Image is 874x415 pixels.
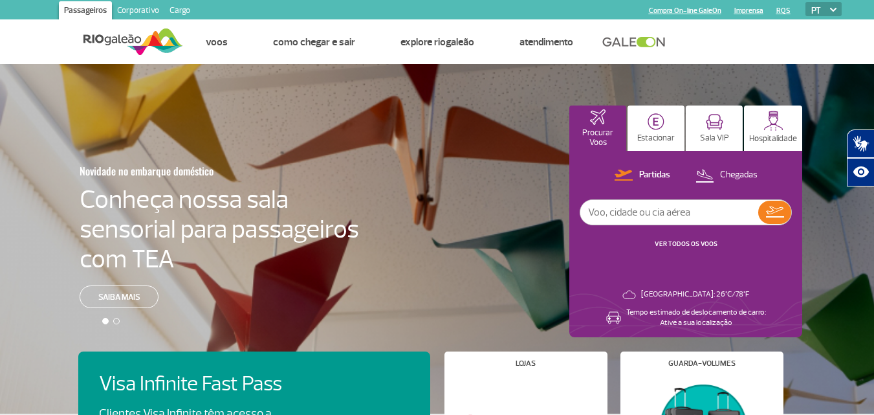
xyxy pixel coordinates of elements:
img: vipRoom.svg [706,114,723,130]
a: Explore RIOgaleão [400,36,474,49]
p: Hospitalidade [749,134,797,144]
a: Corporativo [112,1,164,22]
img: hospitality.svg [763,111,783,131]
p: Sala VIP [700,133,729,143]
img: carParkingHome.svg [648,113,664,130]
p: Estacionar [637,133,675,143]
a: Como chegar e sair [273,36,355,49]
p: Procurar Voos [576,128,620,148]
input: Voo, cidade ou cia aérea [580,200,758,225]
button: Hospitalidade [744,106,802,151]
button: Abrir tradutor de língua de sinais. [847,129,874,158]
button: VER TODOS OS VOOS [651,239,721,249]
h4: Visa Infinite Fast Pass [99,372,305,396]
button: Chegadas [692,167,761,184]
p: [GEOGRAPHIC_DATA]: 26°C/78°F [641,289,749,300]
a: Cargo [164,1,195,22]
a: Imprensa [734,6,763,15]
a: Compra On-line GaleOn [649,6,721,15]
p: Tempo estimado de deslocamento de carro: Ative a sua localização [626,308,766,328]
h3: Novidade no embarque doméstico [80,157,296,185]
button: Sala VIP [686,106,743,151]
button: Estacionar [628,106,684,151]
p: Partidas [639,169,670,181]
button: Procurar Voos [569,106,626,151]
a: Atendimento [519,36,573,49]
h4: Lojas [516,360,536,367]
button: Abrir recursos assistivos. [847,158,874,186]
button: Partidas [611,167,674,184]
a: Saiba mais [80,286,158,308]
a: VER TODOS OS VOOS [655,240,717,248]
h4: Conheça nossa sala sensorial para passageiros com TEA [80,185,359,274]
p: Chegadas [720,169,758,181]
a: Voos [206,36,228,49]
a: Passageiros [59,1,112,22]
h4: Guarda-volumes [668,360,736,367]
img: airplaneHomeActive.svg [590,109,606,125]
a: RQS [776,6,791,15]
div: Plugin de acessibilidade da Hand Talk. [847,129,874,186]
